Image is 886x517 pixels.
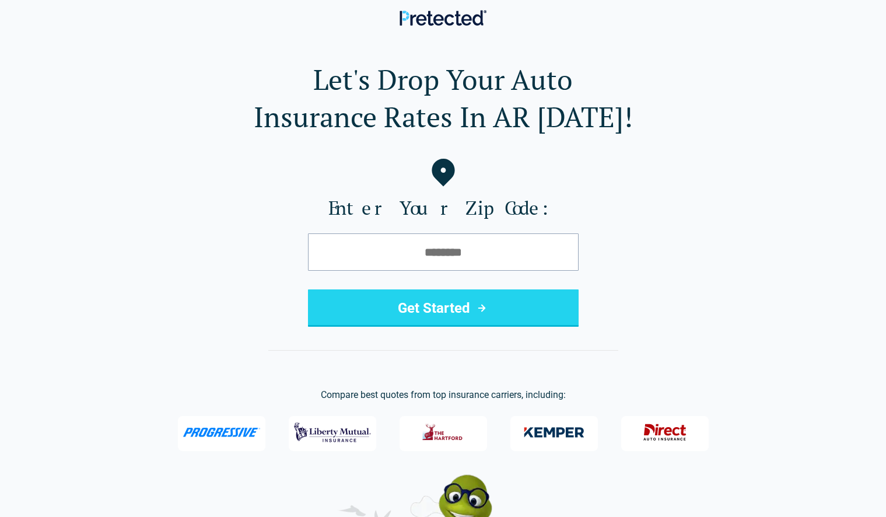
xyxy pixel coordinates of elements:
[19,196,867,219] label: Enter Your Zip Code:
[294,417,371,448] img: Liberty Mutual
[415,417,472,448] img: The Hartford
[636,417,694,448] img: Direct General
[400,10,486,26] img: Pretected
[308,289,579,327] button: Get Started
[516,417,593,448] img: Kemper
[183,428,261,437] img: Progressive
[19,61,867,135] h1: Let's Drop Your Auto Insurance Rates In AR [DATE]!
[19,388,867,402] p: Compare best quotes from top insurance carriers, including:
